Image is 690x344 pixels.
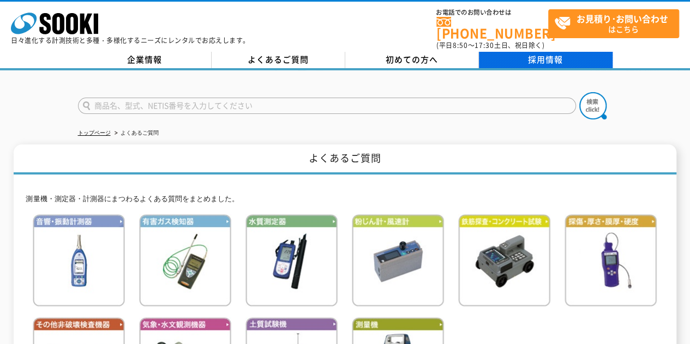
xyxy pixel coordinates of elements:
[78,52,212,68] a: 企業情報
[548,9,679,38] a: お見積り･お問い合わせはこちら
[479,52,613,68] a: 採用情報
[554,10,679,37] span: はこちら
[78,130,111,136] a: トップページ
[139,214,231,306] img: 有害ガス検知器
[386,53,438,65] span: 初めての方へ
[11,37,250,44] p: 日々進化する計測技術と多種・多様化するニーズにレンタルでお応えします。
[565,214,657,306] img: 探傷・厚さ・膜厚・硬度
[212,52,345,68] a: よくあるご質問
[458,214,550,306] img: 鉄筋検査・コンクリート試験
[436,9,548,16] span: お電話でのお問い合わせは
[577,12,668,25] strong: お見積り･お問い合わせ
[14,144,676,174] h1: よくあるご質問
[436,40,544,50] span: (平日 ～ 土日、祝日除く)
[453,40,468,50] span: 8:50
[245,214,338,306] img: 水質測定器
[78,98,576,114] input: 商品名、型式、NETIS番号を入力してください
[475,40,494,50] span: 17:30
[345,52,479,68] a: 初めての方へ
[26,194,664,205] p: 測量機・測定器・計測器にまつわるよくある質問をまとめました。
[33,214,125,306] img: 音響・振動計測器
[352,214,444,306] img: 粉じん計・風速計
[436,17,548,39] a: [PHONE_NUMBER]
[112,128,159,139] li: よくあるご質問
[579,92,607,119] img: btn_search.png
